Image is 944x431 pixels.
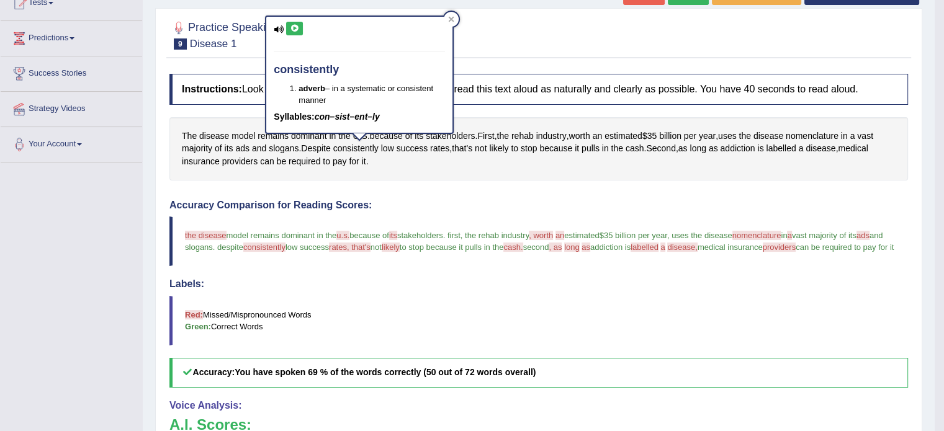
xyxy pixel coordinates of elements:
[222,155,258,168] span: Click to see word definition
[185,310,203,319] b: Red:
[757,142,763,155] span: Click to see word definition
[182,155,220,168] span: Click to see word definition
[564,231,599,240] span: estimated
[235,142,249,155] span: Click to see word definition
[215,142,222,155] span: Click to see word definition
[647,130,657,143] span: Click to see word definition
[169,296,908,345] blockquote: Missed/Mispronounced Words Correct Words
[333,155,347,168] span: Click to see word definition
[536,130,567,143] span: Click to see word definition
[753,130,783,143] span: Click to see word definition
[781,231,787,240] span: in
[430,142,449,155] span: Click to see word definition
[443,231,446,240] span: .
[400,242,504,252] span: to stop because it pulls in the
[349,231,389,240] span: because of
[447,231,461,240] span: first
[277,155,287,168] span: Click to see word definition
[299,82,445,106] li: – in a systematic or consistent manner
[169,200,908,211] h4: Accuracy Comparison for Reading Scores:
[461,231,463,240] span: ,
[182,130,197,143] span: Click to see word definition
[732,231,781,240] span: nomenclature
[600,231,604,240] span: $
[235,367,536,377] b: You have spoken 69 % of the words correctly (50 out of 72 words overall)
[511,142,518,155] span: Click to see word definition
[289,155,320,168] span: Click to see word definition
[678,142,688,155] span: Click to see word definition
[698,242,763,252] span: medical insurance
[269,142,299,155] span: Click to see word definition
[575,142,579,155] span: Click to see word definition
[1,21,142,52] a: Predictions
[174,38,187,50] span: 9
[185,322,211,331] b: Green:
[224,142,233,155] span: Click to see word definition
[582,142,600,155] span: Click to see word definition
[602,142,609,155] span: Click to see word definition
[626,142,644,155] span: Click to see word definition
[169,19,342,50] h2: Practice Speaking: Read Aloud
[285,242,329,252] span: low success
[555,231,564,240] span: an
[605,130,642,143] span: Click to see word definition
[243,242,285,252] span: consistently
[660,242,665,252] span: a
[511,130,534,143] span: Click to see word definition
[582,242,590,252] span: as
[397,231,443,240] span: stakeholders
[667,242,697,252] span: disease,
[667,231,670,240] span: ,
[856,231,870,240] span: ads
[232,130,255,143] span: Click to see word definition
[684,130,696,143] span: Click to see word definition
[465,231,529,240] span: the rehab industry
[452,142,472,155] span: Click to see word definition
[475,142,487,155] span: Click to see word definition
[718,130,737,143] span: Click to see word definition
[260,155,274,168] span: Click to see word definition
[611,142,623,155] span: Click to see word definition
[806,142,835,155] span: Click to see word definition
[523,242,549,252] span: second
[787,231,791,240] span: a
[274,64,445,76] h4: consistently
[659,130,681,143] span: Click to see word definition
[199,130,229,143] span: Click to see word definition
[213,242,215,252] span: .
[857,130,873,143] span: Click to see word definition
[381,142,394,155] span: Click to see word definition
[252,142,266,155] span: Click to see word definition
[185,231,227,240] span: the disease
[690,142,706,155] span: Click to see word definition
[299,84,325,93] b: adverb
[397,142,428,155] span: Click to see word definition
[274,112,445,122] h5: Syllables:
[792,231,856,240] span: vast majority of its
[549,242,562,252] span: , as
[169,358,908,387] h5: Accuracy:
[709,142,718,155] span: Click to see word definition
[720,142,755,155] span: Click to see word definition
[564,242,580,252] span: long
[258,130,289,143] span: Click to see word definition
[850,130,855,143] span: Click to see word definition
[841,130,848,143] span: Click to see word definition
[349,155,359,168] span: Click to see word definition
[521,142,537,155] span: Click to see word definition
[604,231,667,240] span: 35 billion per year
[497,130,508,143] span: Click to see word definition
[362,155,366,168] span: Click to see word definition
[529,231,553,240] span: , worth
[182,142,212,155] span: Click to see word definition
[796,242,894,252] span: can be required to pay for it
[593,130,603,143] span: Click to see word definition
[1,92,142,123] a: Strategy Videos
[503,242,523,252] span: cash.
[739,130,750,143] span: Click to see word definition
[590,242,631,252] span: addiction is
[227,231,337,240] span: model remains dominant in the
[539,142,572,155] span: Click to see word definition
[333,142,379,155] span: Click to see word definition
[329,242,371,252] span: rates, that's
